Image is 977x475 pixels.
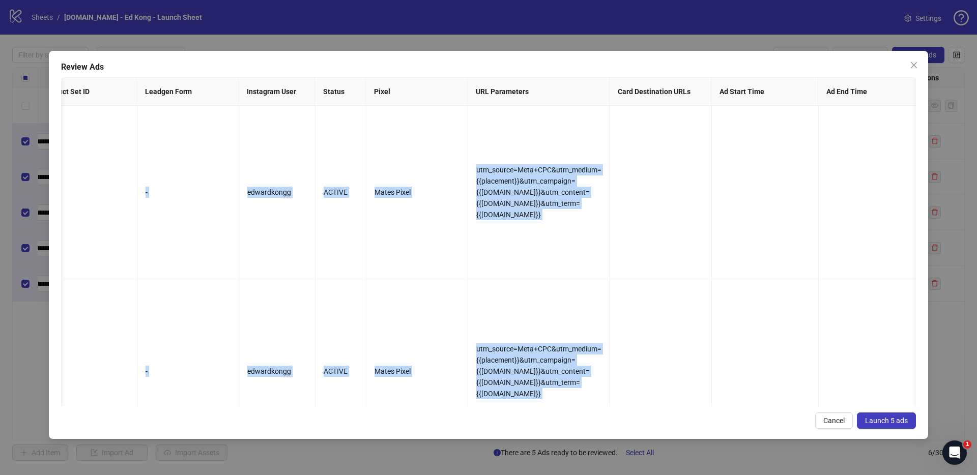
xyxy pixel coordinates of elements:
th: Card Destination URLs [610,78,711,106]
div: edwardkongg [247,187,307,198]
button: Launch 5 ads [857,412,916,429]
span: utm_source=Meta+CPC&utm_medium={{placement}}&utm_campaign={{[DOMAIN_NAME]}}&utm_content={{[DOMAIN... [476,166,601,219]
span: ACTIVE [324,188,348,196]
th: Ad End Time [818,78,925,106]
span: Launch 5 ads [865,417,908,425]
div: Review Ads [61,61,916,73]
th: Pixel [366,78,468,106]
th: Ad Start Time [711,78,818,106]
th: Product Set ID [35,78,137,106]
th: Leadgen Form [137,78,239,106]
div: Mates Pixel [375,366,459,377]
div: - [146,366,231,377]
iframe: Intercom live chat [942,440,967,465]
div: - [146,187,231,198]
span: 1 [963,440,971,449]
th: Status [315,78,366,106]
span: Cancel [823,417,845,425]
span: ACTIVE [324,367,348,375]
th: Instagram User [239,78,315,106]
button: Cancel [815,412,853,429]
div: edwardkongg [247,366,307,377]
span: utm_source=Meta+CPC&utm_medium={{placement}}&utm_campaign={{[DOMAIN_NAME]}}&utm_content={{[DOMAIN... [476,345,601,398]
th: URL Parameters [468,78,610,106]
div: Mates Pixel [375,187,459,198]
button: Close [906,57,922,73]
span: close [910,61,918,69]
